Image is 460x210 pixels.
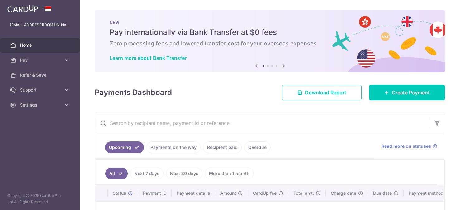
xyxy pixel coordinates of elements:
a: Overdue [244,141,271,153]
span: Amount [220,190,236,196]
a: Next 7 days [130,168,164,179]
a: Upcoming [105,141,144,153]
a: Download Report [282,85,362,100]
a: All [105,168,128,179]
h5: Pay internationally via Bank Transfer at $0 fees [110,27,430,37]
span: Charge date [331,190,356,196]
a: Create Payment [369,85,445,100]
span: Read more on statuses [382,143,431,149]
th: Payment method [404,185,451,201]
a: Recipient paid [203,141,242,153]
p: [EMAIL_ADDRESS][DOMAIN_NAME] [10,22,70,28]
span: Settings [20,102,61,108]
span: CardUp fee [253,190,277,196]
a: Learn more about Bank Transfer [110,55,187,61]
input: Search by recipient name, payment id or reference [95,113,430,133]
img: CardUp [7,5,38,12]
span: Due date [373,190,392,196]
span: Home [20,42,61,48]
th: Payment details [172,185,215,201]
h6: Zero processing fees and lowered transfer cost for your overseas expenses [110,40,430,47]
h4: Payments Dashboard [95,87,172,98]
span: Refer & Save [20,72,61,78]
img: Bank transfer banner [95,10,445,72]
a: Next 30 days [166,168,202,179]
span: Total amt. [293,190,314,196]
a: More than 1 month [205,168,254,179]
span: Download Report [305,89,346,96]
a: Read more on statuses [382,143,437,149]
span: Status [113,190,126,196]
span: Create Payment [392,89,430,96]
span: Support [20,87,61,93]
th: Payment ID [138,185,172,201]
a: Payments on the way [146,141,201,153]
p: NEW [110,20,430,25]
span: Pay [20,57,61,63]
